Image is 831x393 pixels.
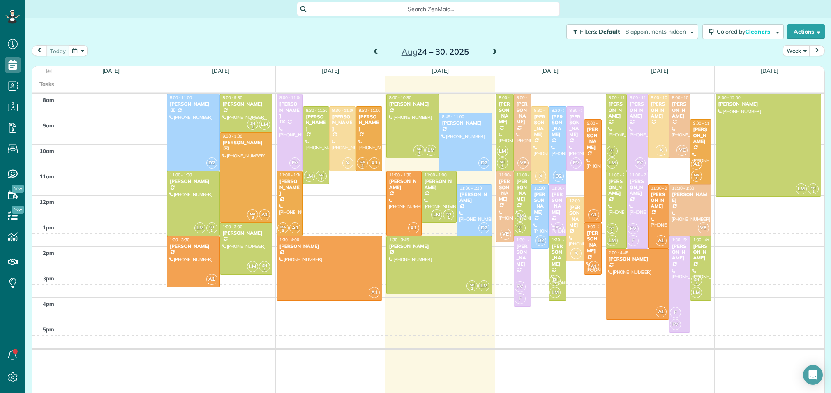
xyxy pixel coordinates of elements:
span: 11:00 - 1:30 [517,172,539,178]
span: SH [446,211,451,216]
small: 1 [316,175,326,183]
span: 1:30 - 3:30 [170,237,189,243]
div: [PERSON_NAME] [222,101,270,107]
div: [PERSON_NAME] [569,114,582,138]
div: [PERSON_NAME] [718,101,819,107]
a: [DATE] [651,67,669,74]
span: 11:00 - 2:00 [630,172,652,178]
span: 11:00 - 1:30 [389,172,411,178]
span: 1:30 - 4:00 [693,237,713,243]
span: 11am [39,173,54,180]
span: 8:30 - 11:30 [552,108,574,113]
div: [PERSON_NAME] [516,101,529,125]
span: 8:30 - 11:00 [569,108,591,113]
div: [PERSON_NAME] [672,192,709,203]
div: [PERSON_NAME] [516,243,529,267]
div: [PERSON_NAME] [692,243,709,261]
div: [PERSON_NAME] [551,192,564,215]
span: 1:30 - 4:00 [279,237,299,243]
span: SH [250,121,255,125]
span: 9:00 - 1:00 [587,120,607,126]
span: 11:30 - 1:30 [672,185,694,191]
small: 1 [207,227,217,235]
span: 11:30 - 2:00 [651,185,673,191]
span: FV [635,157,646,169]
span: LM [194,222,205,233]
span: Tasks [39,81,54,87]
span: FV [289,157,300,169]
a: [DATE] [761,67,778,74]
span: SH [470,282,475,287]
span: Filters: [580,28,597,35]
small: 3 [278,227,288,235]
span: 2:00 - 4:45 [609,250,628,255]
span: 10am [39,148,54,154]
span: A1 [369,157,380,169]
div: [PERSON_NAME] [629,101,645,119]
div: [PERSON_NAME] [459,192,489,203]
span: LM [515,210,526,222]
div: [PERSON_NAME] [692,127,709,144]
span: MA [280,224,286,229]
h2: 24 – 30, 2025 [384,47,487,56]
span: A1 [206,274,217,285]
div: [PERSON_NAME] [586,127,599,150]
span: FV [628,223,639,234]
span: 11:00 - 1:30 [279,172,302,178]
span: A1 [656,235,667,246]
span: MA [694,173,699,177]
span: 1pm [43,224,54,231]
span: Cleaners [745,28,771,35]
a: [DATE] [541,67,559,74]
div: [PERSON_NAME] [222,230,270,236]
small: 1 [467,285,477,293]
span: New [12,185,24,193]
button: prev [32,45,47,56]
span: 11:00 - 1:00 [425,172,447,178]
span: SH [319,173,324,177]
span: SH [609,148,614,152]
button: today [46,45,69,56]
span: 12:00 - 2:30 [569,198,591,203]
div: [PERSON_NAME] [533,114,546,138]
button: Week [783,45,810,56]
small: 1 [443,214,454,222]
span: 8:00 - 11:00 [630,95,652,100]
span: LM [304,171,315,182]
div: [PERSON_NAME] [279,178,300,196]
div: [PERSON_NAME] [516,178,529,202]
span: 8:00 - 10:30 [672,95,694,100]
div: [PERSON_NAME] [332,114,353,132]
div: [PERSON_NAME] [358,114,380,132]
span: VE [698,222,709,233]
span: A1 [588,261,599,272]
span: F [515,293,526,304]
span: X [535,171,546,182]
small: 3 [691,175,702,183]
small: 1 [550,280,560,287]
span: New [12,206,24,214]
div: [PERSON_NAME] [279,243,380,249]
span: X [570,248,582,259]
span: 8am [43,97,54,103]
button: next [809,45,825,56]
span: LM [431,209,442,220]
div: [PERSON_NAME] [169,243,217,249]
span: D2 [553,171,564,182]
span: LM [607,235,618,246]
div: [PERSON_NAME] [305,114,327,132]
div: [PERSON_NAME] [533,192,546,215]
small: 1 [247,123,258,131]
span: 11:30 - 1:30 [459,185,482,191]
div: [PERSON_NAME] [551,243,564,267]
div: [PERSON_NAME] [551,114,564,138]
span: 1:00 - 3:00 [223,224,242,229]
div: [PERSON_NAME] [672,101,688,119]
span: 4pm [43,301,54,307]
span: LM [478,280,489,291]
span: 8:00 - 11:00 [499,95,521,100]
small: 1 [691,280,702,287]
small: 3 [247,214,258,222]
span: SH [262,263,267,268]
div: [PERSON_NAME] [608,178,624,196]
